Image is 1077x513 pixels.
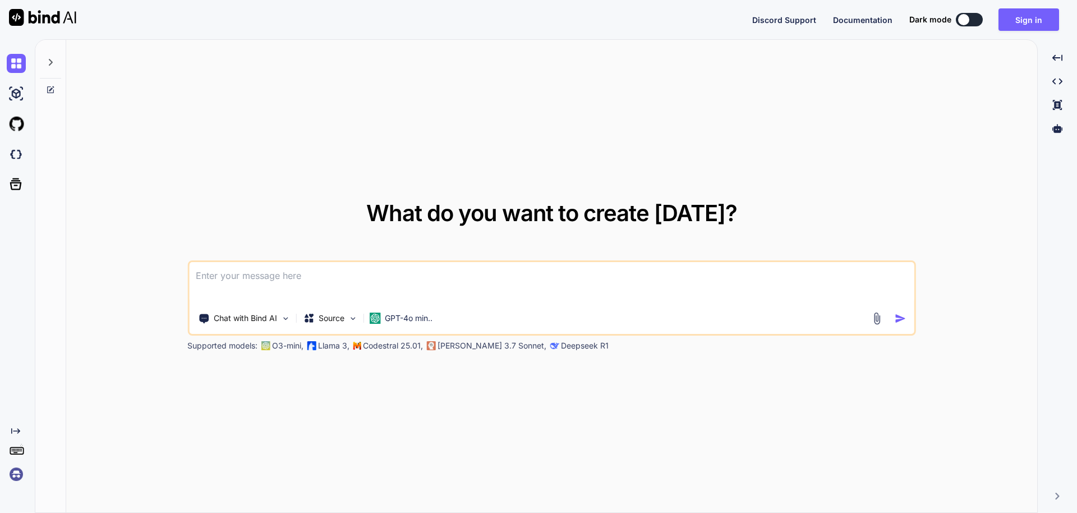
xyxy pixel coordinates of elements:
[353,342,361,350] img: Mistral-AI
[871,312,883,325] img: attachment
[272,340,303,351] p: O3-mini,
[187,340,257,351] p: Supported models:
[214,313,277,324] p: Chat with Bind AI
[895,313,906,324] img: icon
[7,114,26,134] img: githubLight
[348,314,357,323] img: Pick Models
[833,14,892,26] button: Documentation
[363,340,423,351] p: Codestral 25.01,
[366,199,737,227] span: What do you want to create [DATE]?
[369,313,380,324] img: GPT-4o mini
[7,465,26,484] img: signin
[9,9,76,26] img: Bind AI
[319,313,344,324] p: Source
[7,84,26,103] img: ai-studio
[752,14,816,26] button: Discord Support
[752,15,816,25] span: Discord Support
[909,14,951,25] span: Dark mode
[7,145,26,164] img: darkCloudIdeIcon
[385,313,432,324] p: GPT-4o min..
[280,314,290,323] img: Pick Tools
[561,340,609,351] p: Deepseek R1
[318,340,349,351] p: Llama 3,
[998,8,1059,31] button: Sign in
[261,341,270,350] img: GPT-4
[833,15,892,25] span: Documentation
[307,341,316,350] img: Llama2
[438,340,546,351] p: [PERSON_NAME] 3.7 Sonnet,
[426,341,435,350] img: claude
[7,54,26,73] img: chat
[550,341,559,350] img: claude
